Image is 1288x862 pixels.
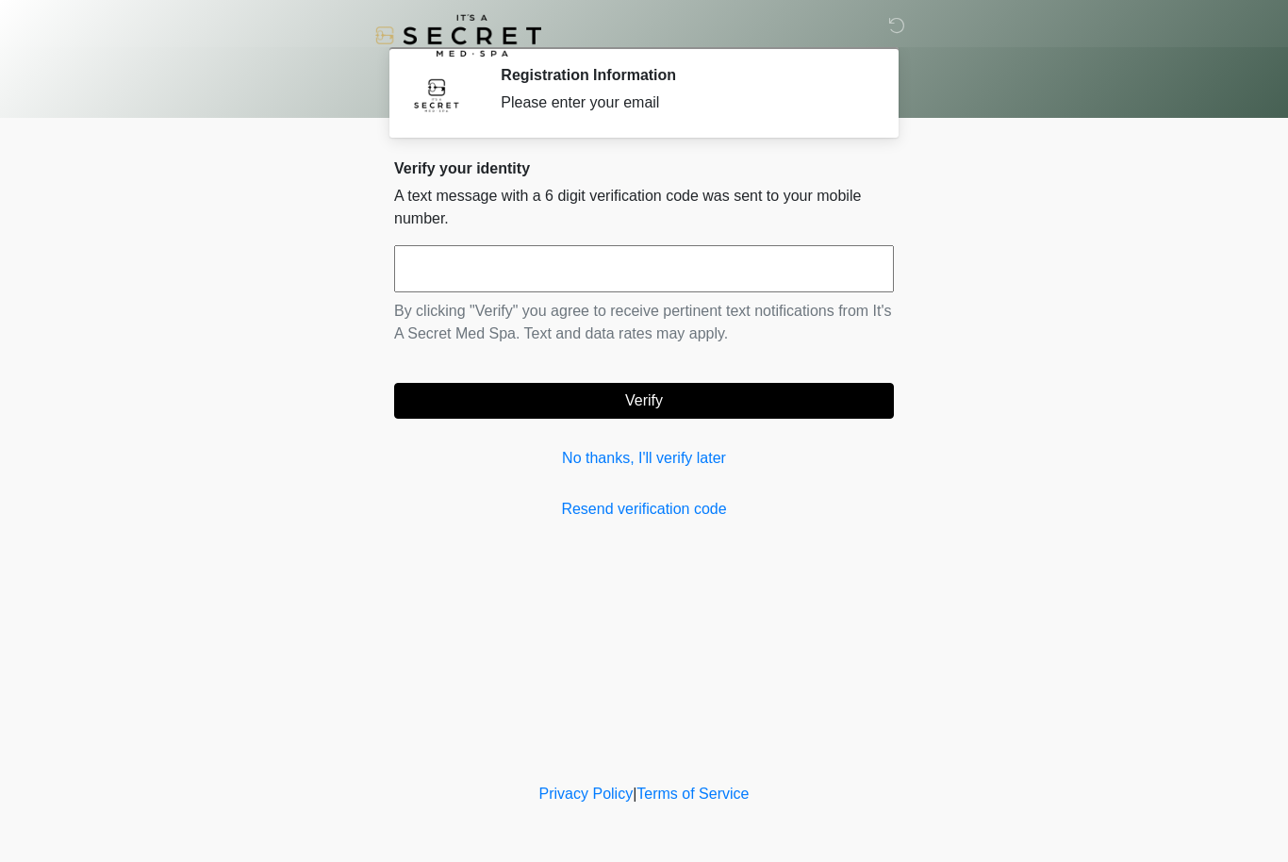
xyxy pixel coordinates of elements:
p: By clicking "Verify" you agree to receive pertinent text notifications from It's A Secret Med Spa... [394,300,894,345]
a: No thanks, I'll verify later [394,447,894,470]
a: Privacy Policy [539,786,634,802]
h2: Registration Information [501,66,866,84]
p: A text message with a 6 digit verification code was sent to your mobile number. [394,185,894,230]
img: It's A Secret Med Spa Logo [375,14,541,57]
h2: Verify your identity [394,159,894,177]
a: | [633,786,636,802]
img: Agent Avatar [408,66,465,123]
div: Please enter your email [501,91,866,114]
a: Resend verification code [394,498,894,521]
button: Verify [394,383,894,419]
a: Terms of Service [636,786,749,802]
